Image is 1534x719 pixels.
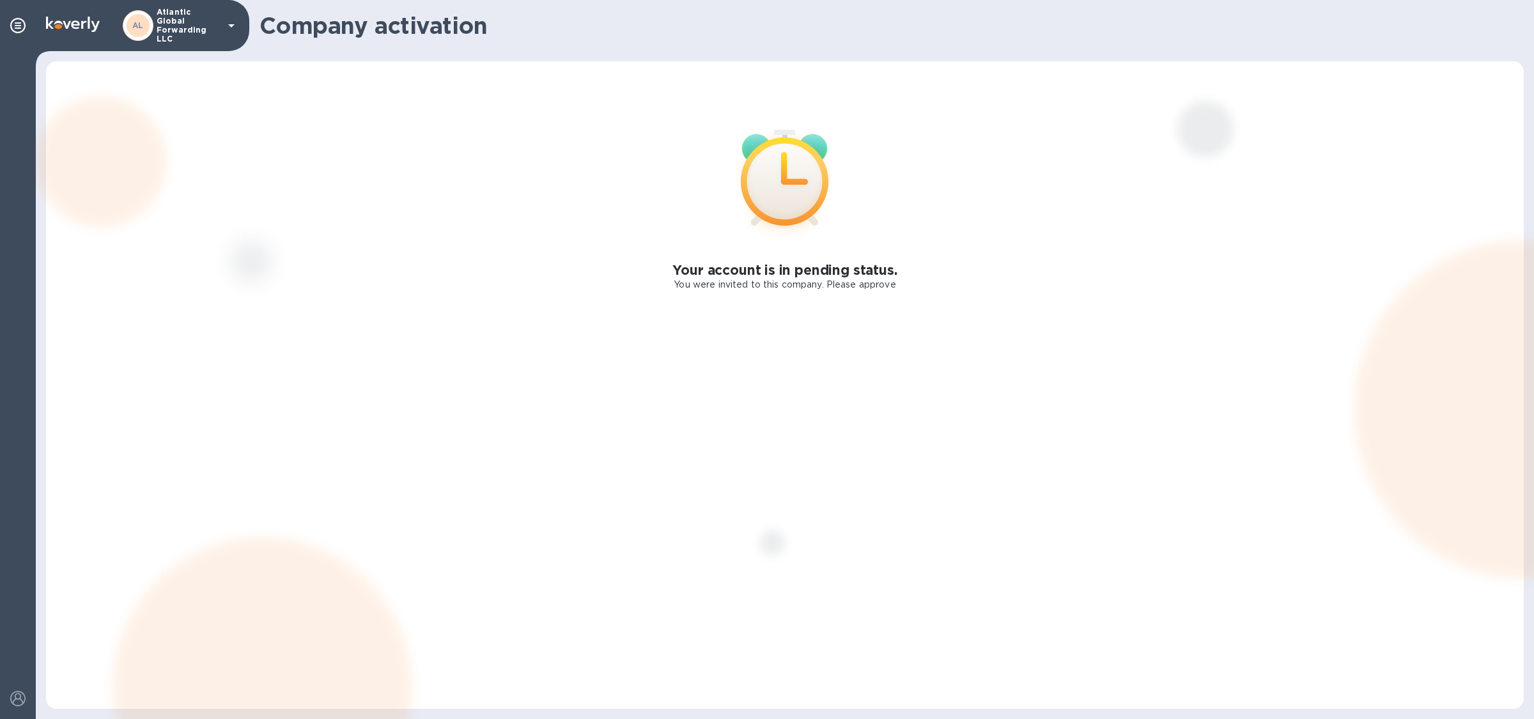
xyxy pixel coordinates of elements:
p: You were invited to this company. Please approve [674,278,895,291]
p: Atlantic Global Forwarding LLC [157,8,221,43]
h1: Company activation [260,12,1514,39]
img: Logo [46,17,100,32]
div: Unpin categories [5,13,31,38]
b: AL [132,20,144,30]
h2: Your account is in pending status. [672,262,897,278]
